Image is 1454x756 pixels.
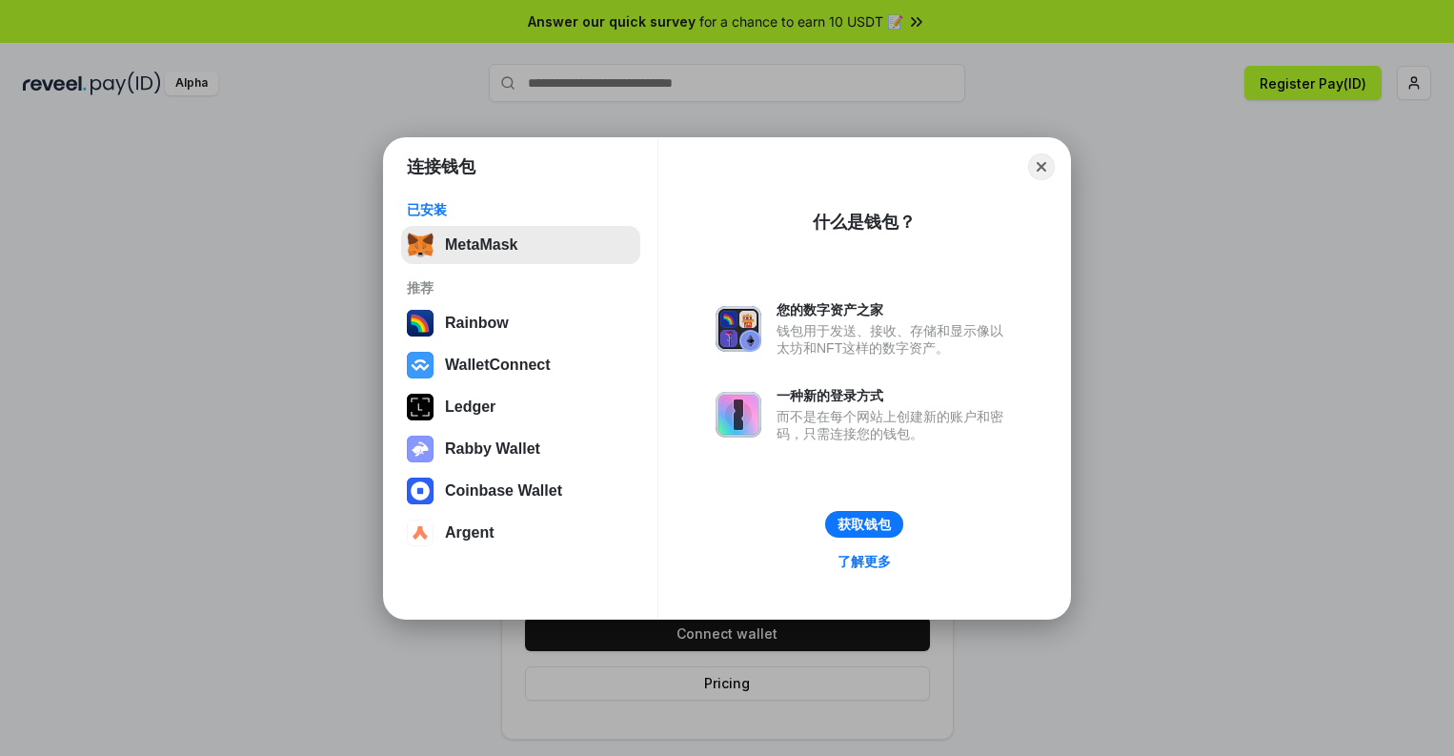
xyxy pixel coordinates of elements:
div: Ledger [445,398,495,416]
div: 了解更多 [838,553,891,570]
button: MetaMask [401,226,640,264]
div: WalletConnect [445,357,551,374]
img: svg+xml,%3Csvg%20width%3D%22120%22%20height%3D%22120%22%20viewBox%3D%220%200%20120%20120%22%20fil... [407,310,434,337]
div: 钱包用于发送、接收、存储和显示像以太坊和NFT这样的数字资产。 [777,322,1013,357]
div: Coinbase Wallet [445,482,562,500]
div: Argent [445,524,495,541]
img: svg+xml,%3Csvg%20xmlns%3D%22http%3A%2F%2Fwww.w3.org%2F2000%2Fsvg%22%20fill%3D%22none%22%20viewBox... [407,436,434,462]
button: Ledger [401,388,640,426]
button: Coinbase Wallet [401,472,640,510]
button: WalletConnect [401,346,640,384]
img: svg+xml,%3Csvg%20fill%3D%22none%22%20height%3D%2233%22%20viewBox%3D%220%200%2035%2033%22%20width%... [407,232,434,258]
h1: 连接钱包 [407,155,475,178]
img: svg+xml,%3Csvg%20width%3D%2228%22%20height%3D%2228%22%20viewBox%3D%220%200%2028%2028%22%20fill%3D... [407,520,434,546]
div: 已安装 [407,201,635,218]
div: Rainbow [445,315,509,332]
img: svg+xml,%3Csvg%20xmlns%3D%22http%3A%2F%2Fwww.w3.org%2F2000%2Fsvg%22%20fill%3D%22none%22%20viewBox... [716,306,761,352]
button: 获取钱包 [825,511,903,538]
div: 推荐 [407,279,635,296]
a: 了解更多 [826,549,902,574]
div: 您的数字资产之家 [777,301,1013,318]
div: Rabby Wallet [445,440,540,458]
img: svg+xml,%3Csvg%20xmlns%3D%22http%3A%2F%2Fwww.w3.org%2F2000%2Fsvg%22%20width%3D%2228%22%20height%3... [407,394,434,420]
img: svg+xml,%3Csvg%20width%3D%2228%22%20height%3D%2228%22%20viewBox%3D%220%200%2028%2028%22%20fill%3D... [407,478,434,504]
img: svg+xml,%3Csvg%20xmlns%3D%22http%3A%2F%2Fwww.w3.org%2F2000%2Fsvg%22%20fill%3D%22none%22%20viewBox... [716,392,761,438]
button: Close [1028,153,1055,180]
div: 获取钱包 [838,516,891,533]
button: Argent [401,514,640,552]
img: svg+xml,%3Csvg%20width%3D%2228%22%20height%3D%2228%22%20viewBox%3D%220%200%2028%2028%22%20fill%3D... [407,352,434,378]
button: Rabby Wallet [401,430,640,468]
button: Rainbow [401,304,640,342]
div: 什么是钱包？ [813,211,916,234]
div: MetaMask [445,236,517,254]
div: 一种新的登录方式 [777,387,1013,404]
div: 而不是在每个网站上创建新的账户和密码，只需连接您的钱包。 [777,408,1013,442]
